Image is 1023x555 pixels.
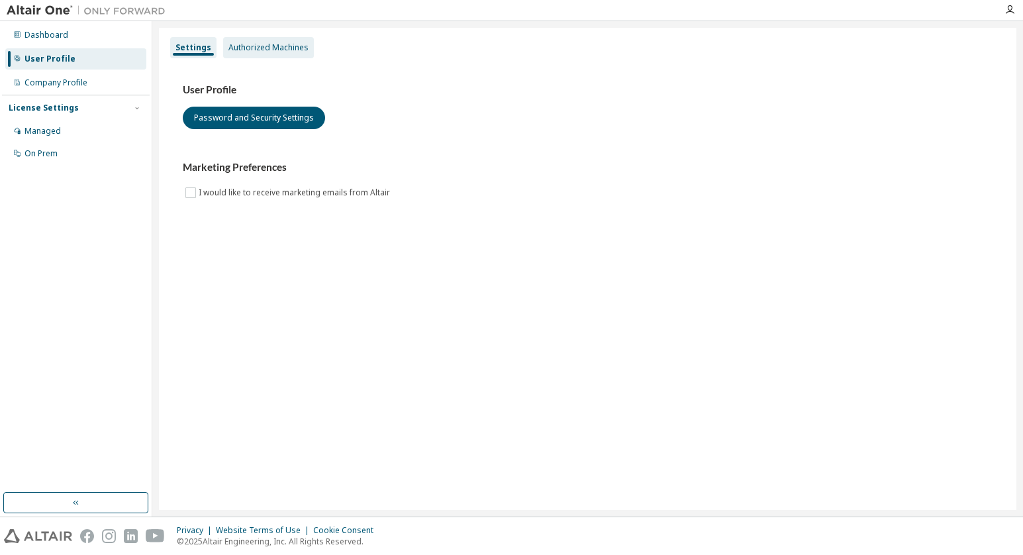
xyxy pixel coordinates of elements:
[183,107,325,129] button: Password and Security Settings
[9,103,79,113] div: License Settings
[4,529,72,543] img: altair_logo.svg
[7,4,172,17] img: Altair One
[177,525,216,536] div: Privacy
[175,42,211,53] div: Settings
[24,148,58,159] div: On Prem
[216,525,313,536] div: Website Terms of Use
[24,77,87,88] div: Company Profile
[228,42,309,53] div: Authorized Machines
[24,30,68,40] div: Dashboard
[183,161,993,174] h3: Marketing Preferences
[24,126,61,136] div: Managed
[24,54,75,64] div: User Profile
[177,536,381,547] p: © 2025 Altair Engineering, Inc. All Rights Reserved.
[102,529,116,543] img: instagram.svg
[80,529,94,543] img: facebook.svg
[199,185,393,201] label: I would like to receive marketing emails from Altair
[183,83,993,97] h3: User Profile
[313,525,381,536] div: Cookie Consent
[146,529,165,543] img: youtube.svg
[124,529,138,543] img: linkedin.svg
